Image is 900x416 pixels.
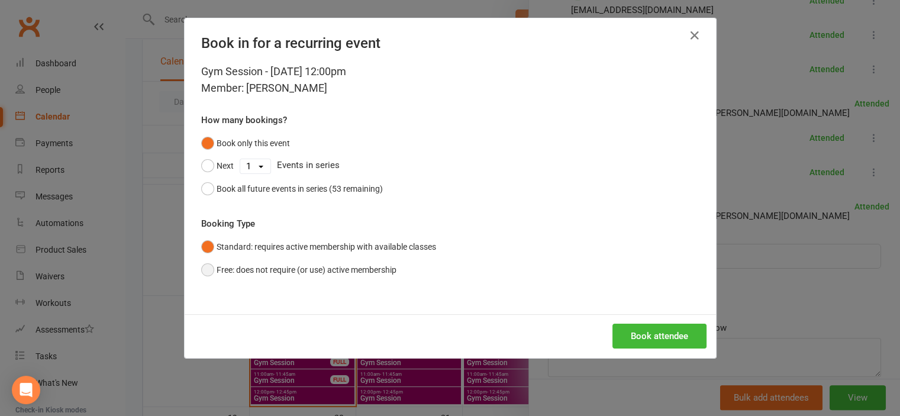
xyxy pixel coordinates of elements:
button: Book attendee [612,324,707,349]
button: Book all future events in series (53 remaining) [201,178,383,200]
div: Events in series [201,154,699,177]
button: Free: does not require (or use) active membership [201,259,396,281]
button: Next [201,154,234,177]
button: Book only this event [201,132,290,154]
label: Booking Type [201,217,255,231]
div: Open Intercom Messenger [12,376,40,404]
label: How many bookings? [201,113,287,127]
button: Close [685,26,704,45]
button: Standard: requires active membership with available classes [201,236,436,258]
div: Gym Session - [DATE] 12:00pm Member: [PERSON_NAME] [201,63,699,96]
h4: Book in for a recurring event [201,35,699,51]
div: Book all future events in series (53 remaining) [217,182,383,195]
